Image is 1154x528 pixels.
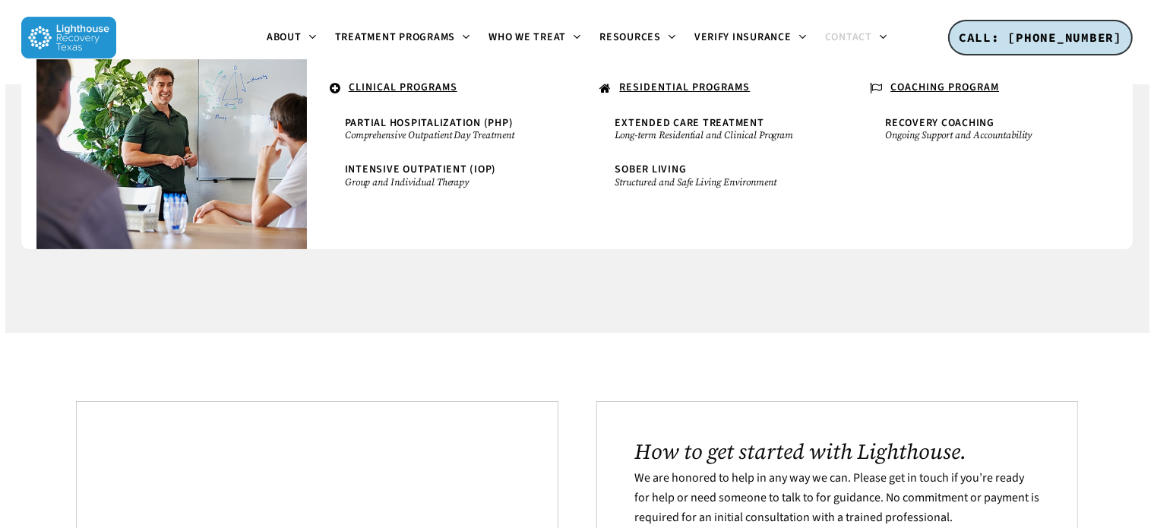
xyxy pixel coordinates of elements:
span: We are honored to help in any way we can. Please get in touch if you’re ready for help or need so... [634,470,1039,525]
span: Resources [599,30,661,45]
a: Resources [590,32,685,44]
a: CALL: [PHONE_NUMBER] [948,20,1133,56]
span: Verify Insurance [694,30,792,45]
span: Who We Treat [488,30,566,45]
a: Who We Treat [479,32,590,44]
a: . [52,74,292,101]
a: Treatment Programs [326,32,480,44]
u: COACHING PROGRAM [890,80,999,95]
span: . [59,80,63,95]
span: Treatment Programs [335,30,456,45]
img: Lighthouse Recovery Texas [21,17,116,58]
h2: How to get started with Lighthouse. [634,439,1039,463]
span: About [267,30,302,45]
a: Contact [816,32,896,44]
a: RESIDENTIAL PROGRAMS [593,74,833,103]
u: CLINICAL PROGRAMS [349,80,457,95]
span: CALL: [PHONE_NUMBER] [959,30,1122,45]
span: Contact [825,30,872,45]
a: CLINICAL PROGRAMS [322,74,562,103]
a: About [258,32,326,44]
a: COACHING PROGRAM [862,74,1102,103]
u: RESIDENTIAL PROGRAMS [620,80,751,95]
a: Verify Insurance [685,32,816,44]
